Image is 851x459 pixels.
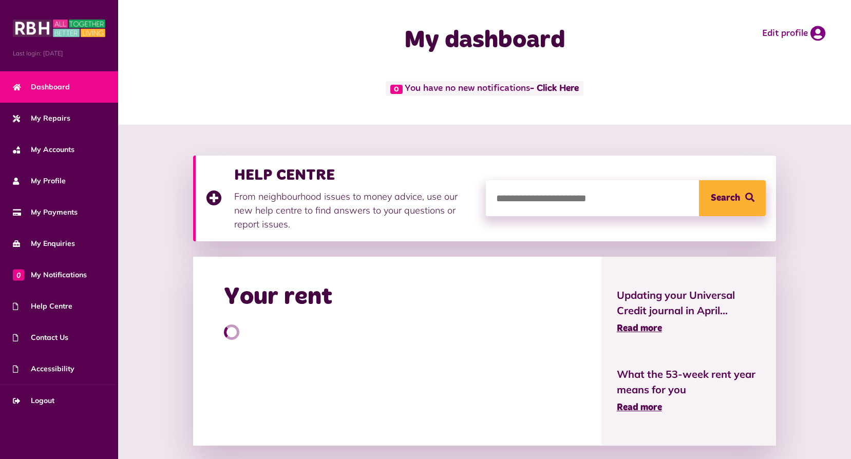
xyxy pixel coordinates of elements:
span: 0 [13,269,24,280]
a: Edit profile [762,26,825,41]
span: My Enquiries [13,238,75,249]
span: Updating your Universal Credit journal in April... [617,288,761,318]
span: Read more [617,403,662,412]
span: You have no new notifications [386,81,583,96]
span: Search [711,180,740,216]
span: Dashboard [13,82,70,92]
span: 0 [390,85,403,94]
span: Logout [13,395,54,406]
span: Help Centre [13,301,72,312]
span: My Repairs [13,113,70,124]
a: What the 53-week rent year means for you Read more [617,367,761,415]
span: My Payments [13,207,78,218]
span: Contact Us [13,332,68,343]
span: My Profile [13,176,66,186]
a: Updating your Universal Credit journal in April... Read more [617,288,761,336]
img: MyRBH [13,18,105,39]
h2: Your rent [224,282,332,312]
span: Read more [617,324,662,333]
p: From neighbourhood issues to money advice, use our new help centre to find answers to your questi... [234,189,476,231]
a: - Click Here [530,84,579,93]
span: What the 53-week rent year means for you [617,367,761,397]
span: My Notifications [13,270,87,280]
h1: My dashboard [312,26,658,55]
span: My Accounts [13,144,74,155]
span: Accessibility [13,364,74,374]
button: Search [699,180,766,216]
span: Last login: [DATE] [13,49,105,58]
h3: HELP CENTRE [234,166,476,184]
